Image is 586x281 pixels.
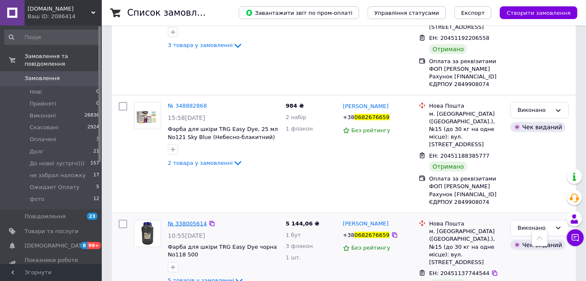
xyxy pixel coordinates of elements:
img: Фото товару [134,103,161,129]
img: Фото товару [134,220,161,247]
button: Управління статусами [368,6,446,19]
span: 10:55[DATE] [168,232,205,239]
span: ЕН: 20451188385777 [429,153,489,159]
span: 3 флакон [286,243,313,249]
span: Замовлення [25,75,60,82]
span: [DEMOGRAPHIC_DATA] [25,242,87,250]
a: [PERSON_NAME] [343,220,389,228]
a: Створити замовлення [491,9,578,16]
a: Фарба для шкіри TRG Easy Dye, 25 мл No121 Sky Blue (Небесно-блакитний) [168,126,278,140]
span: Оплачені [30,136,56,143]
span: 0682676659 [354,114,390,120]
div: Нова Пошта [429,102,504,110]
span: 99+ [87,242,101,249]
span: Завантажити звіт по пром-оплаті [246,9,352,17]
a: 3 товара у замовленні [168,42,243,48]
span: ЕН: 20451192206558 [429,35,489,41]
span: Прийняті [30,100,56,108]
span: 2924 [87,124,99,131]
span: 2 товара у замовленні [168,160,233,166]
span: 15:58[DATE] [168,114,205,121]
span: [PERSON_NAME] [343,220,389,227]
button: Чат з покупцем [567,229,584,246]
button: Експорт [455,6,492,19]
div: м. [GEOGRAPHIC_DATA] ([GEOGRAPHIC_DATA].), №15 (до 30 кг на одне місце): вул. [STREET_ADDRESS] [429,110,504,149]
span: Ожидает Оплату [30,184,79,191]
span: 3 [96,136,99,143]
span: 17 [93,172,99,179]
span: Створити замовлення [507,10,571,16]
span: Показники роботи компанії [25,256,78,272]
span: 0 [96,100,99,108]
span: +380682676659 [343,232,390,238]
span: 2 набір [286,114,307,120]
span: Експорт [461,10,485,16]
span: [PERSON_NAME] [343,103,389,109]
span: фото [30,195,45,203]
span: 1 бут [286,232,301,238]
span: Скасовані [30,124,59,131]
span: 8 [81,242,87,249]
span: 26836 [84,112,99,120]
div: м. [GEOGRAPHIC_DATA] ([GEOGRAPHIC_DATA].), №15 (до 30 кг на одне місце): вул. [STREET_ADDRESS] [429,228,504,266]
div: Виконано [518,224,552,233]
div: Оплата за реквізитами ФОП [PERSON_NAME] Рахунок [FINANCIAL_ID] ЄДРПОУ 2849908074 [429,175,504,206]
span: До нової зустрічі))) [30,160,85,167]
span: 157 [90,160,99,167]
span: 23 [87,213,98,220]
div: Ваш ID: 2086414 [28,13,102,20]
span: 12 [93,195,99,203]
a: № 338005614 [168,220,207,227]
span: ЕН: 20451137744544 [429,270,489,276]
div: Оплата за реквізитами ФОП [PERSON_NAME] Рахунок [FINANCIAL_ID] ЄДРПОУ 2849908074 [429,58,504,89]
span: +38 [343,232,354,238]
span: Нові [30,88,42,96]
span: 1 шт. [286,254,301,261]
span: 1 флакон [286,125,313,132]
div: Виконано [518,106,552,115]
span: 21 [93,148,99,156]
div: Отримано [429,161,467,172]
span: Повідомлення [25,213,66,220]
span: Без рейтингу [352,245,391,251]
div: Отримано [429,44,467,54]
span: Товари та послуги [25,228,78,235]
a: Фото товару [134,220,161,247]
span: 0682676659 [354,232,390,238]
span: 0 [96,88,99,96]
a: Фарба для шкіри TRG Easy Dye чорна No118 500 [168,244,277,258]
a: [PERSON_NAME] [343,103,389,111]
div: Чек виданий [511,122,566,132]
div: Нова Пошта [429,220,504,228]
span: не забрал наложку [30,172,86,179]
a: Фото товару [134,102,161,129]
div: Чек виданий [511,240,566,250]
input: Пошук [4,30,100,45]
span: +38 [343,114,354,120]
span: Долг [30,148,44,156]
span: Замовлення та повідомлення [25,53,102,68]
span: bashmachnik.com.ua [28,5,91,13]
span: Виконані [30,112,56,120]
span: 984 ₴ [286,103,304,109]
span: 5 [96,184,99,191]
span: +380682676659 [343,114,390,120]
a: № 348882868 [168,103,207,109]
span: 3 товара у замовленні [168,42,233,49]
span: 5 144,06 ₴ [286,220,319,227]
span: Управління статусами [374,10,439,16]
a: 2 товара у замовленні [168,160,243,166]
span: Без рейтингу [352,127,391,134]
button: Створити замовлення [500,6,578,19]
h1: Список замовлень [127,8,213,18]
button: Завантажити звіт по пром-оплаті [239,6,359,19]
